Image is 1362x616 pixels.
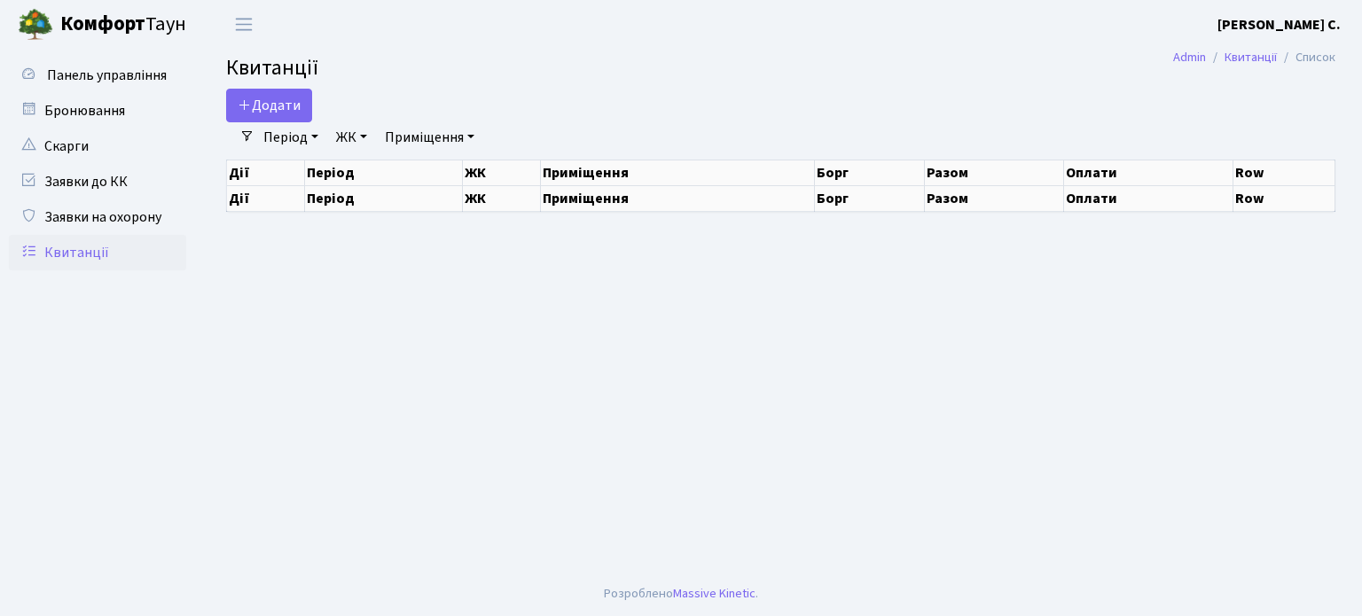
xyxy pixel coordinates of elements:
[18,7,53,43] img: logo.png
[1147,39,1362,76] nav: breadcrumb
[541,160,815,185] th: Приміщення
[9,129,186,164] a: Скарги
[814,160,924,185] th: Борг
[227,160,305,185] th: Дії
[227,185,305,211] th: Дії
[329,122,374,152] a: ЖК
[60,10,145,38] b: Комфорт
[604,584,758,604] div: Розроблено .
[1225,48,1277,66] a: Квитанції
[9,93,186,129] a: Бронювання
[9,58,186,93] a: Панель управління
[256,122,325,152] a: Період
[924,185,1063,211] th: Разом
[9,235,186,270] a: Квитанції
[378,122,481,152] a: Приміщення
[238,96,301,115] span: Додати
[304,185,463,211] th: Період
[1064,185,1233,211] th: Оплати
[673,584,755,603] a: Massive Kinetic
[226,52,318,83] span: Квитанції
[814,185,924,211] th: Борг
[304,160,463,185] th: Період
[1064,160,1233,185] th: Оплати
[47,66,167,85] span: Панель управління
[1173,48,1206,66] a: Admin
[222,10,266,39] button: Переключити навігацію
[1233,185,1335,211] th: Row
[1277,48,1335,67] li: Список
[1233,160,1335,185] th: Row
[9,164,186,199] a: Заявки до КК
[541,185,815,211] th: Приміщення
[463,160,541,185] th: ЖК
[60,10,186,40] span: Таун
[1217,15,1341,35] b: [PERSON_NAME] С.
[1217,14,1341,35] a: [PERSON_NAME] С.
[924,160,1063,185] th: Разом
[226,89,312,122] a: Додати
[463,185,541,211] th: ЖК
[9,199,186,235] a: Заявки на охорону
